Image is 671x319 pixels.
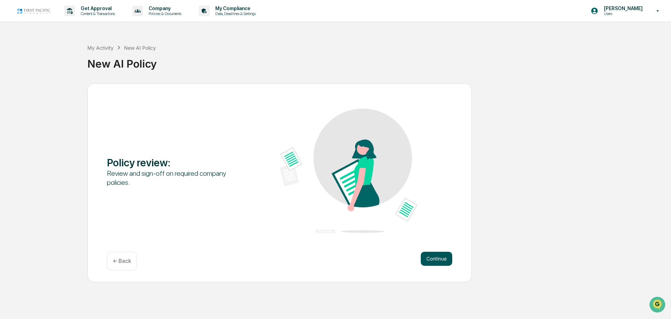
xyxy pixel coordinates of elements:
[24,61,88,66] div: We're available if you need us!
[58,88,87,95] span: Attestations
[14,88,45,95] span: Preclearance
[598,11,646,16] p: Users
[7,54,20,66] img: 1746055101610-c473b297-6a78-478c-a979-82029cc54cd1
[51,89,56,95] div: 🗄️
[124,45,156,51] div: New AI Policy
[649,296,668,315] iframe: Open customer support
[598,6,646,11] p: [PERSON_NAME]
[119,56,127,64] button: Start new chat
[4,85,48,98] a: 🖐️Preclearance
[107,156,245,169] div: Policy review :
[7,15,127,26] p: How can we help?
[75,11,118,16] p: Content & Transactions
[87,52,668,70] div: New AI Policy
[7,102,13,108] div: 🔎
[143,11,185,16] p: Policies & Documents
[14,102,44,109] span: Data Lookup
[4,99,47,111] a: 🔎Data Lookup
[210,6,259,11] p: My Compliance
[49,118,85,124] a: Powered byPylon
[18,32,115,39] input: Clear
[143,6,185,11] p: Company
[70,119,85,124] span: Pylon
[7,89,13,95] div: 🖐️
[107,169,245,187] div: Review and sign-off on required company policies.
[280,109,418,233] img: Policy review
[75,6,118,11] p: Get Approval
[17,8,50,14] img: logo
[210,11,259,16] p: Data, Deadlines & Settings
[87,45,114,51] div: My Activity
[113,258,131,264] p: ← Back
[24,54,115,61] div: Start new chat
[48,85,89,98] a: 🗄️Attestations
[421,252,452,266] button: Continue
